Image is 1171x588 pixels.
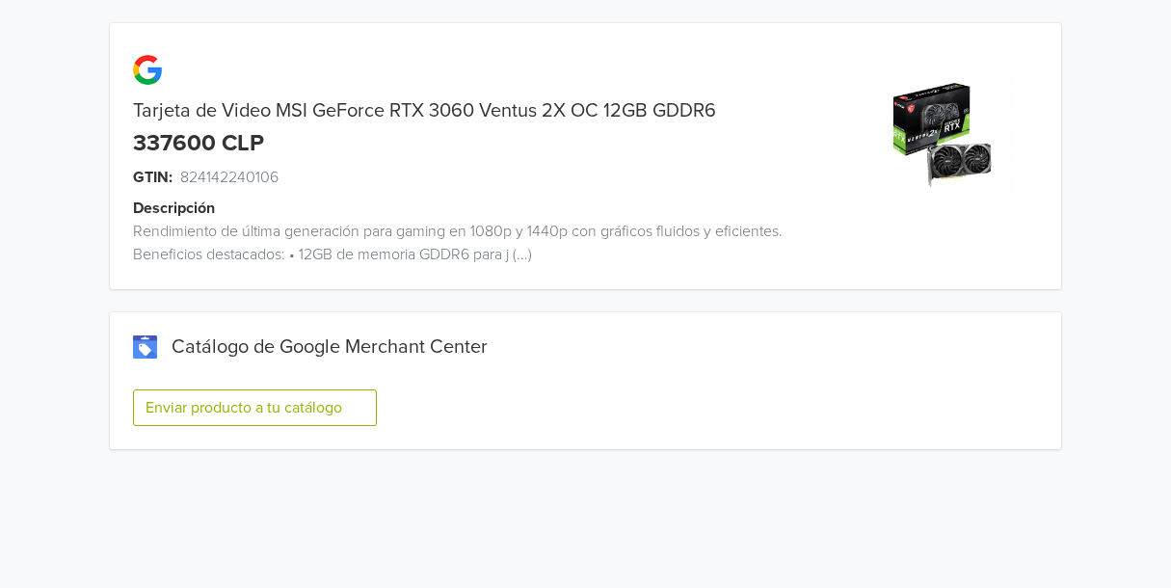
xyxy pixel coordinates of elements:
div: Descripción [133,197,847,220]
span: 824142240106 [180,166,279,189]
span: GTIN: [133,166,173,189]
button: Enviar producto a tu catálogo [133,389,377,426]
div: Tarjeta de Video MSI GeForce RTX 3060 Ventus 2X OC 12GB GDDR6 [110,99,824,122]
div: Catálogo de Google Merchant Center [133,335,1039,359]
div: Rendimiento de última generación para gaming en 1080p y 1440p con gráficos fluidos y eficientes. ... [110,220,824,266]
div: 337600 CLP [133,130,264,158]
img: product_image [869,62,1015,207]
